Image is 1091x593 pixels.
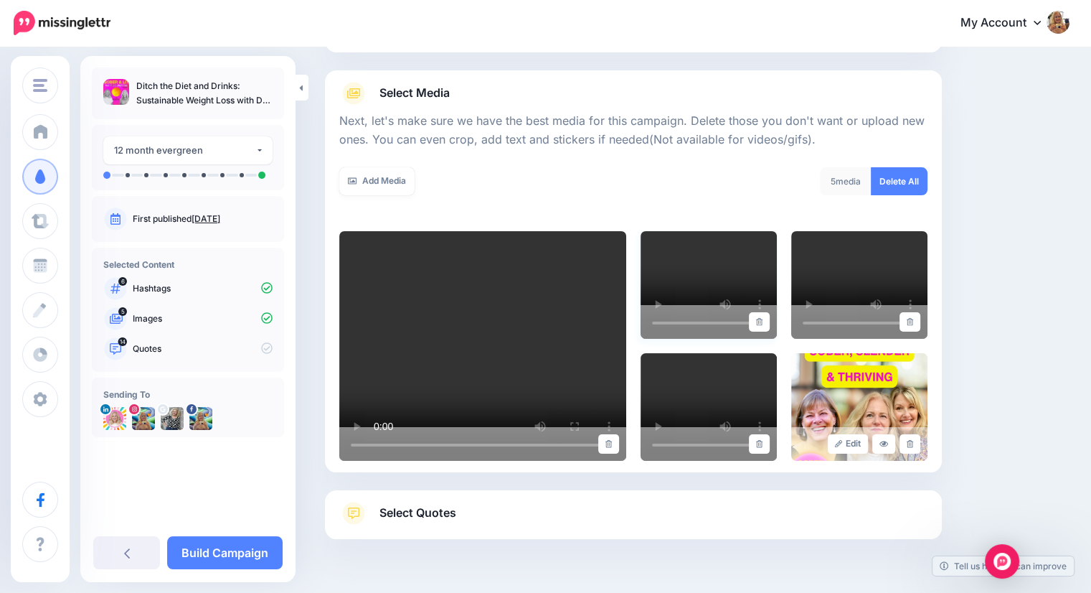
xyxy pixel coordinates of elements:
[161,407,184,430] img: ALV-UjXb_VubRJIUub1MEPHUfCEtZnIZzitCBV-N4kcSFLieqo1c1ruLqYChGmIrMLND8pUFrmw5L9Z1-uKeyvy4LiDRzHqbu...
[831,176,836,187] span: 5
[339,105,927,461] div: Select Media
[192,213,220,224] a: [DATE]
[103,136,273,164] button: 12 month evergreen
[114,142,255,159] div: 12 month evergreen
[33,79,47,92] img: menu.png
[103,407,126,430] img: 1739373082602-84783.png
[14,11,110,35] img: Missinglettr
[132,407,155,430] img: 408312500_257133424046267_1288850335893324452_n-bsa147083.jpg
[339,502,927,539] a: Select Quotes
[133,342,273,355] p: Quotes
[932,556,1074,576] a: Tell us how we can improve
[379,503,456,523] span: Select Quotes
[189,407,212,430] img: 409120128_796116799192385_158925825226012588_n-bsa147082.jpg
[133,312,273,325] p: Images
[339,112,927,149] p: Next, let's make sure we have the best media for this campaign. Delete those you don't want or up...
[103,79,129,105] img: f0cb308237c38f798a5705893092008f_thumb.jpg
[946,6,1069,41] a: My Account
[133,213,273,225] p: First published
[820,167,872,195] div: media
[828,434,869,454] a: Edit
[136,79,273,108] p: Ditch the Diet and Drinks: Sustainable Weight Loss with Dr. [PERSON_NAME] / EP 87
[985,544,1019,579] div: Open Intercom Messenger
[379,83,450,103] span: Select Media
[791,353,927,461] img: P96TTFK93CNLDOP5U0XJFUFLMG07EA2H_large.jpg
[871,167,927,195] a: Delete All
[118,277,127,286] span: 6
[103,389,273,400] h4: Sending To
[118,337,128,346] span: 14
[339,167,415,195] a: Add Media
[118,307,127,316] span: 5
[339,82,927,105] a: Select Media
[133,282,273,295] p: Hashtags
[103,259,273,270] h4: Selected Content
